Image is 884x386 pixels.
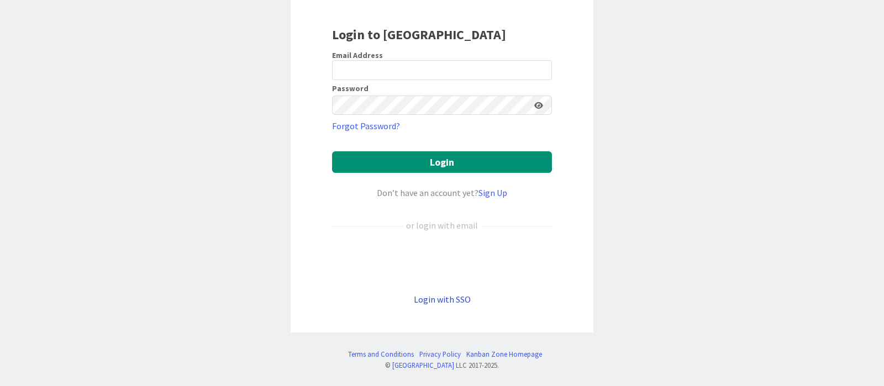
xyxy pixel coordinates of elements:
div: or login with email [403,219,481,232]
button: Login [332,151,552,173]
div: © LLC 2017- 2025 . [343,360,542,371]
a: Login with SSO [414,294,471,305]
a: [GEOGRAPHIC_DATA] [392,361,454,369]
a: Forgot Password? [332,119,400,133]
a: Privacy Policy [419,349,461,359]
iframe: Sign in with Google Button [327,250,557,274]
a: Sign Up [478,187,507,198]
b: Login to [GEOGRAPHIC_DATA] [332,26,506,43]
a: Kanban Zone Homepage [466,349,542,359]
a: Terms and Conditions [348,349,414,359]
div: Don’t have an account yet? [332,186,552,199]
label: Password [332,84,369,92]
label: Email Address [332,50,383,60]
